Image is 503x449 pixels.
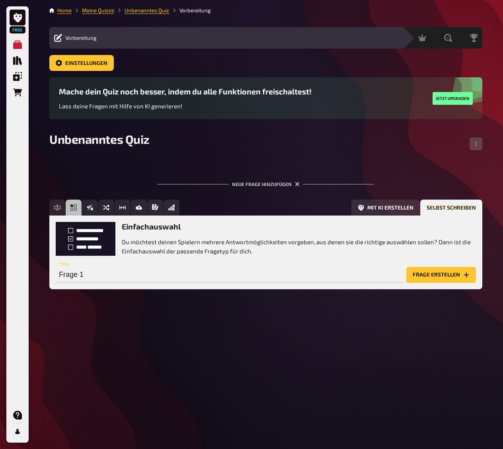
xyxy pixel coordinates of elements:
span: Lass deine Fragen mit Hilfe von KI generieren! [59,102,182,110]
li: Home [57,6,72,14]
button: Sortierfrage [98,200,114,216]
h3: Mache dein Quiz noch besser, indem du alle Funktionen freischaltest! [59,87,312,96]
div: Neue Frage hinzufügen [158,169,374,193]
button: Einfachauswahl [66,200,82,216]
button: Freitext Eingabe [49,200,65,216]
li: Meine Quizze [72,6,114,14]
button: Prosa (Langtext) [147,200,163,216]
button: Offline Frage [164,200,179,216]
li: Unbenanntes Quiz [114,6,169,14]
button: Frage erstellen [406,267,476,283]
button: Selbst schreiben [420,200,482,216]
h3: Einfachauswahl [122,222,476,231]
button: Jetzt upgraden [433,92,473,105]
span: Free [10,27,25,32]
a: Unbenanntes Quiz [125,7,169,14]
span: Vorbereitung [65,35,97,41]
li: Vorbereitung [169,6,211,14]
button: Einstellungen [49,55,114,71]
p: Du möchtest deinen Spielern mehrere Antwortmöglichkeiten vorgeben, aus denen sie die richtige aus... [122,237,476,255]
button: Schätzfrage [115,200,131,216]
span: Unbenanntes Quiz [49,132,150,146]
button: Mit KI erstellen [351,200,420,216]
button: Wahr / Falsch [82,200,98,216]
span: Einstellungen [65,61,107,66]
input: Titel [56,267,403,283]
button: Reihenfolge anpassen [470,137,482,150]
button: Bild-Antwort [131,200,147,216]
a: Home [57,7,72,14]
a: Meine Quizze [82,7,114,14]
